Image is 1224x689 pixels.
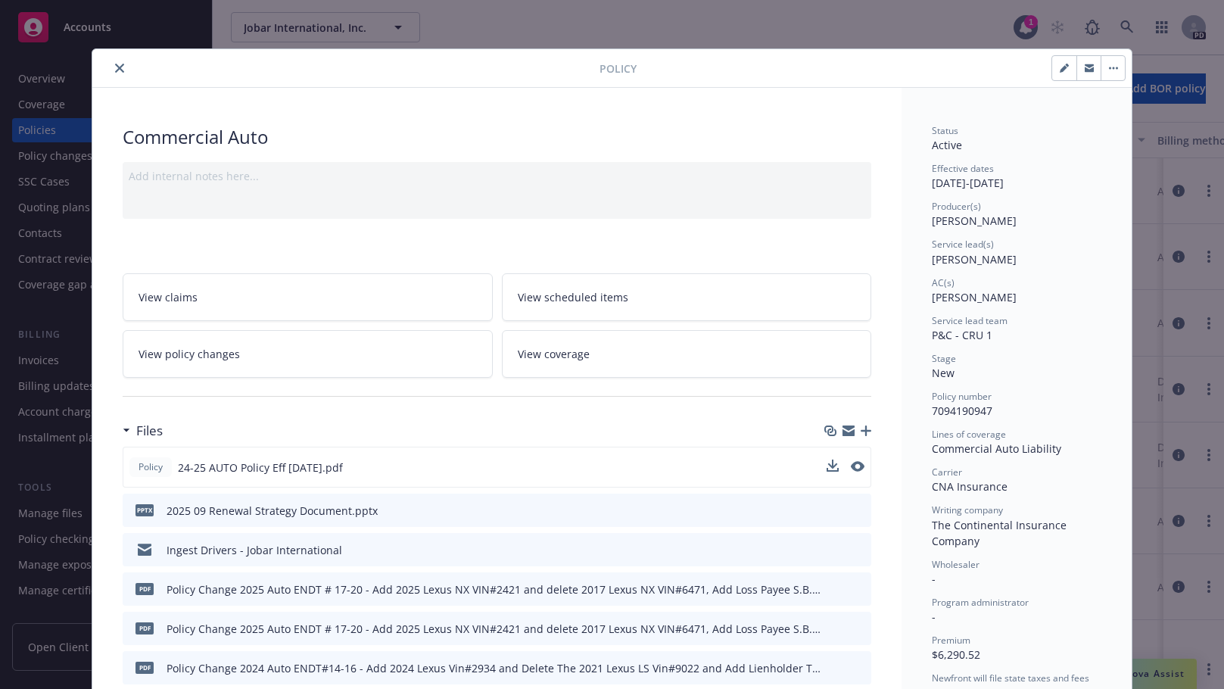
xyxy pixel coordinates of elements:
[932,124,958,137] span: Status
[851,460,864,475] button: preview file
[932,314,1008,327] span: Service lead team
[123,124,871,150] div: Commercial Auto
[852,660,865,676] button: preview file
[600,61,637,76] span: Policy
[932,200,981,213] span: Producer(s)
[139,289,198,305] span: View claims
[178,460,343,475] span: 24-25 AUTO Policy Eff [DATE].pdf
[932,441,1101,457] div: Commercial Auto Liability
[827,460,839,472] button: download file
[932,290,1017,304] span: [PERSON_NAME]
[932,503,1003,516] span: Writing company
[932,647,980,662] span: $6,290.52
[827,581,839,597] button: download file
[827,621,839,637] button: download file
[852,542,865,558] button: preview file
[932,518,1070,548] span: The Continental Insurance Company
[827,660,839,676] button: download file
[135,583,154,594] span: pdf
[932,162,994,175] span: Effective dates
[167,660,821,676] div: Policy Change 2024 Auto ENDT#14-16 - Add 2024 Lexus Vin#2934 and Delete The 2021 Lexus LS Vin#902...
[827,542,839,558] button: download file
[827,460,839,475] button: download file
[932,404,992,418] span: 7094190947
[932,252,1017,267] span: [PERSON_NAME]
[111,59,129,77] button: close
[502,273,872,321] a: View scheduled items
[932,572,936,586] span: -
[167,503,378,519] div: 2025 09 Renewal Strategy Document.pptx
[827,503,839,519] button: download file
[136,421,163,441] h3: Files
[932,672,1089,684] span: Newfront will file state taxes and fees
[932,479,1008,494] span: CNA Insurance
[932,596,1029,609] span: Program administrator
[135,622,154,634] span: pdf
[502,330,872,378] a: View coverage
[932,558,980,571] span: Wholesaler
[932,428,1006,441] span: Lines of coverage
[167,581,821,597] div: Policy Change 2025 Auto ENDT # 17-20 - Add 2025 Lexus NX VIN#2421 and delete 2017 Lexus NX VIN#64...
[932,214,1017,228] span: [PERSON_NAME]
[129,168,865,184] div: Add internal notes here...
[123,330,493,378] a: View policy changes
[932,390,992,403] span: Policy number
[932,138,962,152] span: Active
[852,503,865,519] button: preview file
[932,162,1101,191] div: [DATE] - [DATE]
[851,461,864,472] button: preview file
[932,609,936,624] span: -
[167,621,821,637] div: Policy Change 2025 Auto ENDT # 17-20 - Add 2025 Lexus NX VIN#2421 and delete 2017 Lexus NX VIN#64...
[123,421,163,441] div: Files
[932,328,992,342] span: P&C - CRU 1
[932,366,955,380] span: New
[932,634,970,647] span: Premium
[167,542,342,558] div: Ingest Drivers - Jobar International
[932,352,956,365] span: Stage
[932,238,994,251] span: Service lead(s)
[135,662,154,673] span: pdf
[135,460,166,474] span: Policy
[139,346,240,362] span: View policy changes
[518,289,628,305] span: View scheduled items
[518,346,590,362] span: View coverage
[123,273,493,321] a: View claims
[932,466,962,479] span: Carrier
[852,581,865,597] button: preview file
[932,276,955,289] span: AC(s)
[852,621,865,637] button: preview file
[135,504,154,516] span: pptx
